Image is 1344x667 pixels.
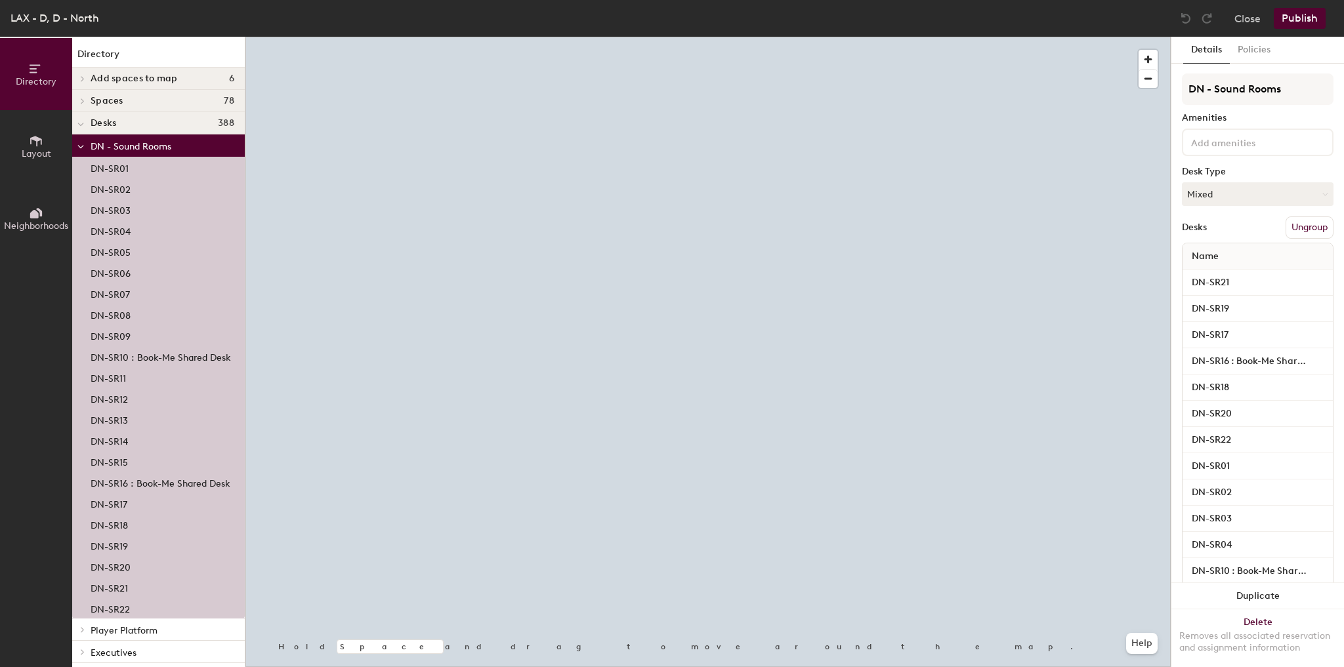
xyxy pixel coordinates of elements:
[91,369,126,384] p: DN-SR11
[1182,113,1333,123] div: Amenities
[1126,633,1158,654] button: Help
[91,141,171,152] span: DN - Sound Rooms
[1286,216,1333,239] button: Ungroup
[91,306,131,321] p: DN-SR08
[72,47,245,68] h1: Directory
[1185,245,1225,268] span: Name
[1185,378,1330,397] input: Unnamed desk
[91,537,128,552] p: DN-SR19
[91,474,230,489] p: DN-SR16 : Book-Me Shared Desk
[91,390,128,405] p: DN-SR12
[1182,182,1333,206] button: Mixed
[1185,273,1330,292] input: Unnamed desk
[22,148,51,159] span: Layout
[1185,352,1330,371] input: Unnamed desk
[91,516,128,531] p: DN-SR18
[1182,167,1333,177] div: Desk Type
[1179,12,1192,25] img: Undo
[91,625,157,636] span: Player Platform
[1185,510,1330,528] input: Unnamed desk
[91,96,123,106] span: Spaces
[1171,609,1344,667] button: DeleteRemoves all associated reservation and assignment information
[91,327,131,342] p: DN-SR09
[91,118,116,129] span: Desks
[229,73,234,84] span: 6
[1185,562,1330,580] input: Unnamed desk
[1185,457,1330,475] input: Unnamed desk
[1185,483,1330,502] input: Unnamed desk
[91,558,131,573] p: DN-SR20
[91,180,131,195] p: DN-SR02
[91,579,128,594] p: DN-SR21
[1274,8,1326,29] button: Publish
[91,495,127,510] p: DN-SR17
[16,76,56,87] span: Directory
[91,264,131,279] p: DN-SR06
[1185,536,1330,554] input: Unnamed desk
[91,243,131,258] p: DN-SR05
[1230,37,1278,64] button: Policies
[91,285,130,300] p: DN-SR07
[91,222,131,237] p: DN-SR04
[91,600,130,615] p: DN-SR22
[224,96,234,106] span: 78
[91,453,128,468] p: DN-SR15
[218,118,234,129] span: 388
[91,411,128,426] p: DN-SR13
[1188,134,1307,150] input: Add amenities
[1183,37,1230,64] button: Details
[1171,583,1344,609] button: Duplicate
[91,647,136,658] span: Executives
[91,432,128,447] p: DN-SR14
[91,201,131,216] p: DN-SR03
[91,73,178,84] span: Add spaces to map
[4,220,68,232] span: Neighborhoods
[1185,300,1330,318] input: Unnamed desk
[1185,405,1330,423] input: Unnamed desk
[1185,431,1330,449] input: Unnamed desk
[1185,326,1330,344] input: Unnamed desk
[91,348,231,363] p: DN-SR10 : Book-Me Shared Desk
[1179,630,1336,654] div: Removes all associated reservation and assignment information
[1234,8,1261,29] button: Close
[1182,222,1207,233] div: Desks
[10,10,99,26] div: LAX - D, D - North
[1200,12,1213,25] img: Redo
[91,159,129,174] p: DN-SR01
